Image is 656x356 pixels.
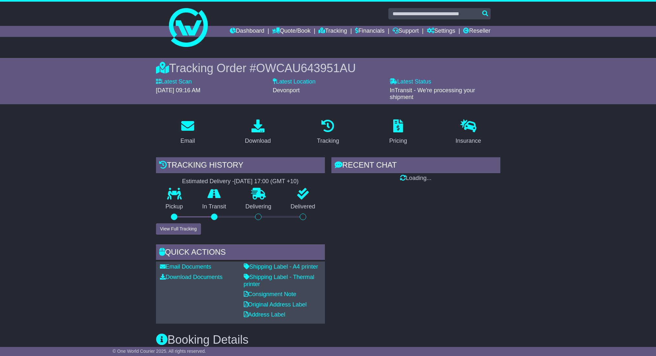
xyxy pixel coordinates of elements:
div: Tracking Order # [156,61,500,75]
span: InTransit - We're processing your shipment [390,87,475,101]
a: Consignment Note [244,291,296,297]
div: Estimated Delivery - [156,178,325,185]
a: Settings [427,26,455,37]
p: In Transit [193,203,236,210]
div: Pricing [389,137,407,145]
p: Pickup [156,203,193,210]
div: Quick Actions [156,244,325,262]
p: Delivering [236,203,281,210]
a: Email Documents [160,263,211,270]
a: Tracking [318,26,347,37]
div: Download [245,137,271,145]
a: Shipping Label - A4 printer [244,263,318,270]
a: Download [241,117,275,148]
a: Original Address Label [244,301,307,308]
a: Dashboard [230,26,264,37]
div: Loading... [331,175,500,182]
div: Insurance [456,137,481,145]
a: Quote/Book [272,26,310,37]
div: Tracking history [156,157,325,175]
label: Latest Status [390,78,431,85]
span: [DATE] 09:16 AM [156,87,201,94]
p: Delivered [281,203,325,210]
a: Shipping Label - Thermal printer [244,274,315,287]
a: Tracking [313,117,343,148]
h3: Booking Details [156,333,500,346]
a: Reseller [463,26,490,37]
div: Email [180,137,195,145]
label: Latest Location [273,78,316,85]
span: Devonport [273,87,300,94]
span: OWCAU643951AU [256,61,356,75]
button: View Full Tracking [156,223,201,235]
span: © One World Courier 2025. All rights reserved. [113,349,206,354]
a: Financials [355,26,384,37]
div: RECENT CHAT [331,157,500,175]
a: Email [176,117,199,148]
a: Address Label [244,311,285,318]
div: [DATE] 17:00 (GMT +10) [234,178,299,185]
a: Insurance [451,117,485,148]
label: Latest Scan [156,78,192,85]
div: Tracking [317,137,339,145]
a: Pricing [385,117,411,148]
a: Download Documents [160,274,223,280]
a: Support [393,26,419,37]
